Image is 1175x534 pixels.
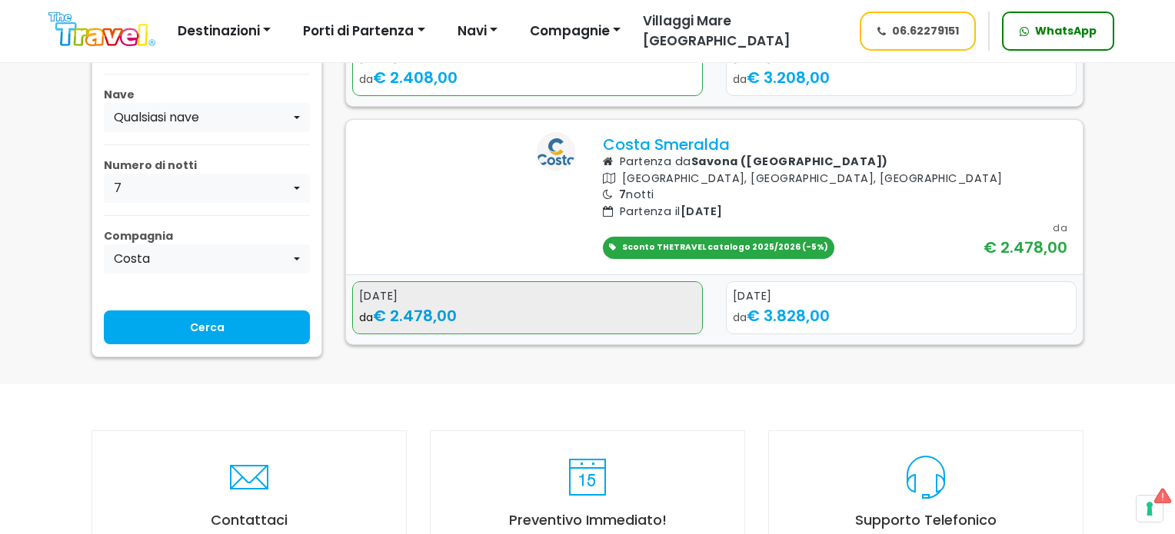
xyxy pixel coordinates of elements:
div: da [359,304,696,327]
a: [DATE] da€ 2.408,00 [352,42,703,96]
span: € 3.828,00 [747,305,830,327]
img: Logo The Travel [48,12,155,47]
a: 06.62279151 [860,12,977,51]
button: Compagnie [520,16,631,47]
p: Costa Smeralda [603,135,1067,154]
button: Costa [104,244,310,274]
a: Villaggi Mare [GEOGRAPHIC_DATA] [631,12,845,51]
div: Qualsiasi nave [114,108,291,127]
div: [DATE] [359,288,696,305]
button: Destinazioni [168,16,281,47]
button: Porti di Partenza [293,16,434,47]
button: Navi [448,16,508,47]
b: Savona ([GEOGRAPHIC_DATA]) [691,154,888,169]
span: € 2.478,00 [373,305,457,327]
p: notti [603,187,1067,204]
button: Qualsiasi nave [104,103,310,132]
span: 06.62279151 [892,23,959,39]
p: Numero di notti [104,158,310,174]
div: da [733,66,1070,89]
a: Costa Smeralda Partenza daSavona ([GEOGRAPHIC_DATA]) [GEOGRAPHIC_DATA], [GEOGRAPHIC_DATA], [GEOGR... [603,135,1067,258]
p: Partenza il [603,204,1067,221]
span: [DATE] [681,204,723,219]
p: Nave [104,87,310,103]
h4: Preventivo Immediato! [454,512,721,529]
span: WhatsApp [1035,23,1097,39]
span: Villaggi Mare [GEOGRAPHIC_DATA] [643,12,791,50]
div: 7 [114,179,291,197]
span: € 3.208,00 [747,67,830,88]
div: [DATE] [733,288,1070,305]
span: 7 [619,187,626,202]
p: Partenza da [603,154,1067,171]
div: da [1053,221,1067,236]
h4: Contattaci [115,512,383,529]
button: 7 [104,174,310,203]
a: [DATE] da€ 3.208,00 [726,42,1077,96]
span: € 2.408,00 [373,67,458,88]
div: € 2.478,00 [984,236,1067,259]
span: Sconto THETRAVEL catalogo 2025/2026 (-5%) [622,241,828,253]
div: da [359,66,696,89]
a: [DATE] da€ 2.478,00 [352,281,703,335]
div: Costa [114,250,291,268]
p: Compagnia [104,228,310,244]
div: da [733,304,1070,327]
h4: Supporto Telefonico [792,512,1060,529]
a: WhatsApp [1002,12,1114,51]
p: [GEOGRAPHIC_DATA], [GEOGRAPHIC_DATA], [GEOGRAPHIC_DATA] [603,171,1067,187]
a: [DATE] da€ 3.828,00 [726,281,1077,335]
img: costa logo [537,132,575,171]
input: Cerca [104,310,310,344]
